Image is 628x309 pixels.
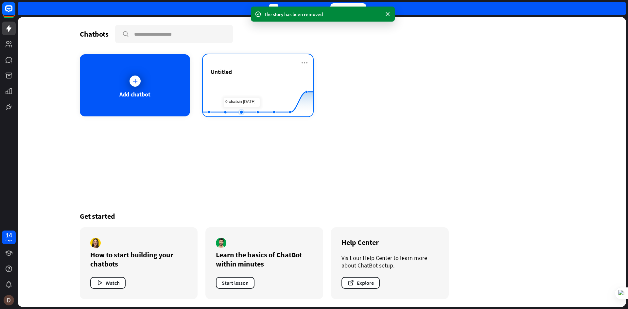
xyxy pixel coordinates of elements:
[90,250,187,268] div: How to start building your chatbots
[2,231,16,244] a: 14 days
[216,250,313,268] div: Learn the basics of ChatBot within minutes
[330,3,366,14] div: Upgrade now
[269,4,325,13] div: days left in your trial.
[216,238,226,248] img: author
[341,254,438,269] div: Visit our Help Center to learn more about ChatBot setup.
[264,11,382,18] div: The story has been removed
[119,91,150,98] div: Add chatbot
[5,3,25,22] button: Open LiveChat chat widget
[6,232,12,238] div: 14
[341,238,438,247] div: Help Center
[216,277,254,289] button: Start lesson
[211,68,232,76] span: Untitled
[269,4,278,13] div: 14
[80,212,564,221] div: Get started
[341,277,380,289] button: Explore
[90,238,101,248] img: author
[80,29,109,39] div: Chatbots
[90,277,126,289] button: Watch
[6,238,12,243] div: days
